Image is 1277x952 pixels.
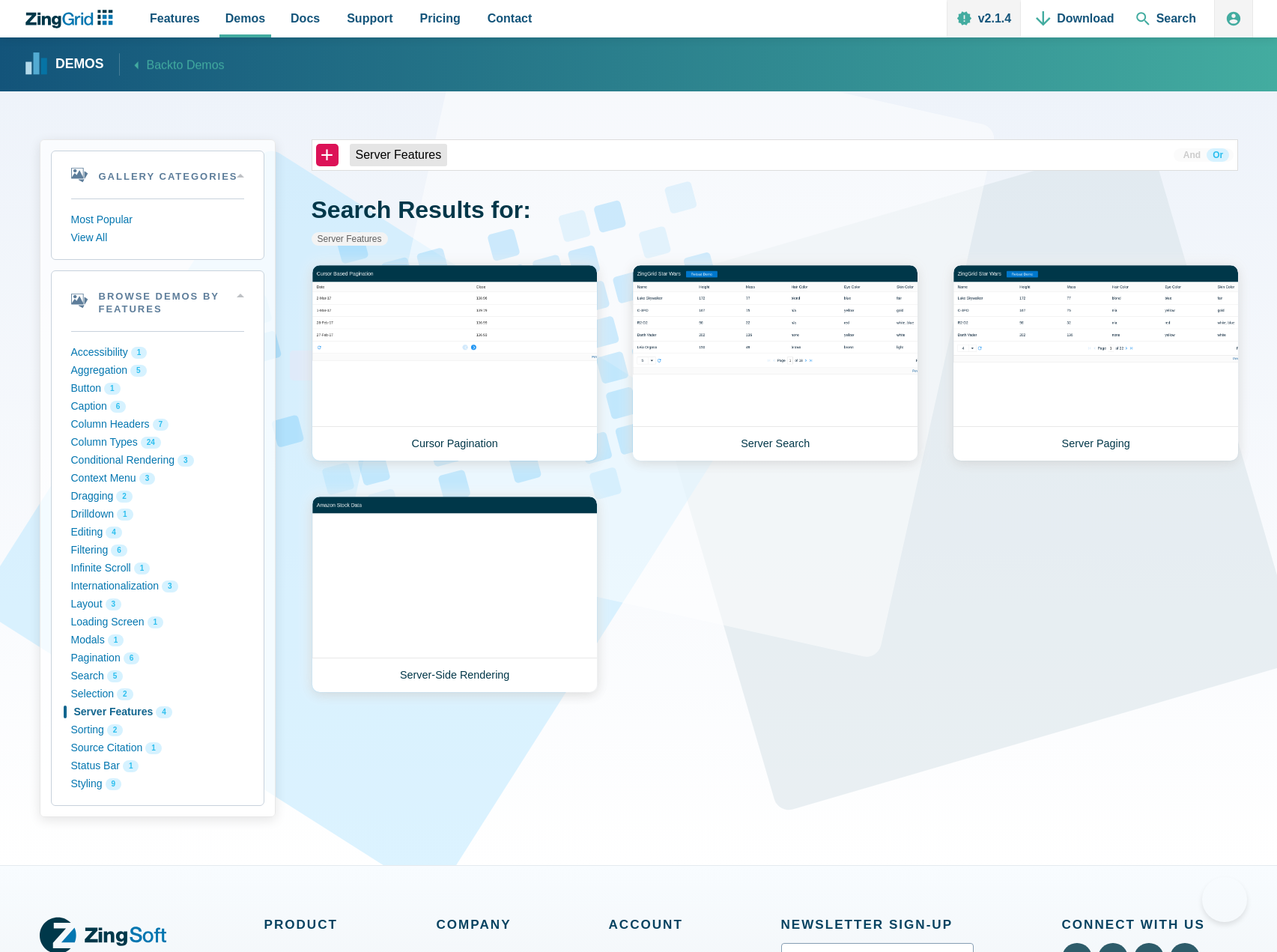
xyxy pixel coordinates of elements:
a: Cursor Pagination [312,264,598,461]
button: Modals 1 [71,631,244,649]
button: Status Bar 1 [71,757,244,775]
button: Aggregation 5 [71,362,244,380]
button: And [1177,148,1207,162]
button: Editing 4 [71,524,244,542]
button: Context Menu 3 [71,470,244,488]
a: Backto Demos [119,54,225,76]
button: Most Popular [71,211,244,229]
button: + [316,144,339,166]
button: Conditional Rendering 3 [71,452,244,470]
span: Pricing [420,8,461,28]
span: Company [437,914,609,936]
button: Dragging 2 [71,488,244,506]
button: Filtering 6 [71,542,244,560]
span: Contact [488,8,533,28]
button: Server Features 4 [71,703,244,721]
a: ZingChart Logo. Click to return to the homepage [24,10,121,28]
button: Loading Screen 1 [71,613,244,631]
span: Search Results for: [312,196,531,223]
button: Caption 6 [71,398,244,416]
span: Support [347,8,392,28]
button: Layout 3 [71,595,244,613]
button: Accessibility 1 [71,344,244,362]
span: to Demos [173,59,224,72]
button: Or [1207,148,1229,162]
span: Product [264,914,437,936]
span: Account [609,914,781,936]
button: Styling 9 [71,775,244,793]
span: Newsletter Sign‑up [781,914,974,936]
summary: Gallery Categories [52,151,264,198]
button: Column Headers 7 [71,416,244,434]
summary: Browse Demos By Features [52,271,264,331]
span: Connect With Us [1062,914,1238,936]
a: Server Paging [953,264,1239,461]
span: Demos [225,8,265,28]
button: Source Citation 1 [71,739,244,757]
a: Server-Side Rendering [312,496,598,693]
button: Search 5 [71,667,244,685]
button: Button 1 [71,380,244,398]
button: View All [71,229,244,247]
span: Back [147,55,225,76]
span: Docs [291,8,320,28]
button: Pagination 6 [71,649,244,667]
span: Features [150,8,200,28]
button: Infinite Scroll 1 [71,560,244,577]
button: Selection 2 [71,685,244,703]
button: Column Types 24 [71,434,244,452]
button: Drilldown 1 [71,506,244,524]
strong: Demos [55,58,104,71]
iframe: Toggle Customer Support [1202,877,1247,922]
button: Sorting 2 [71,721,244,739]
gallery-filter-tag: Server Features [350,144,448,166]
strong: Server Features [312,232,388,246]
a: Demos [25,53,104,76]
a: Server Search [632,264,918,461]
button: Internationalization 3 [71,577,244,595]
